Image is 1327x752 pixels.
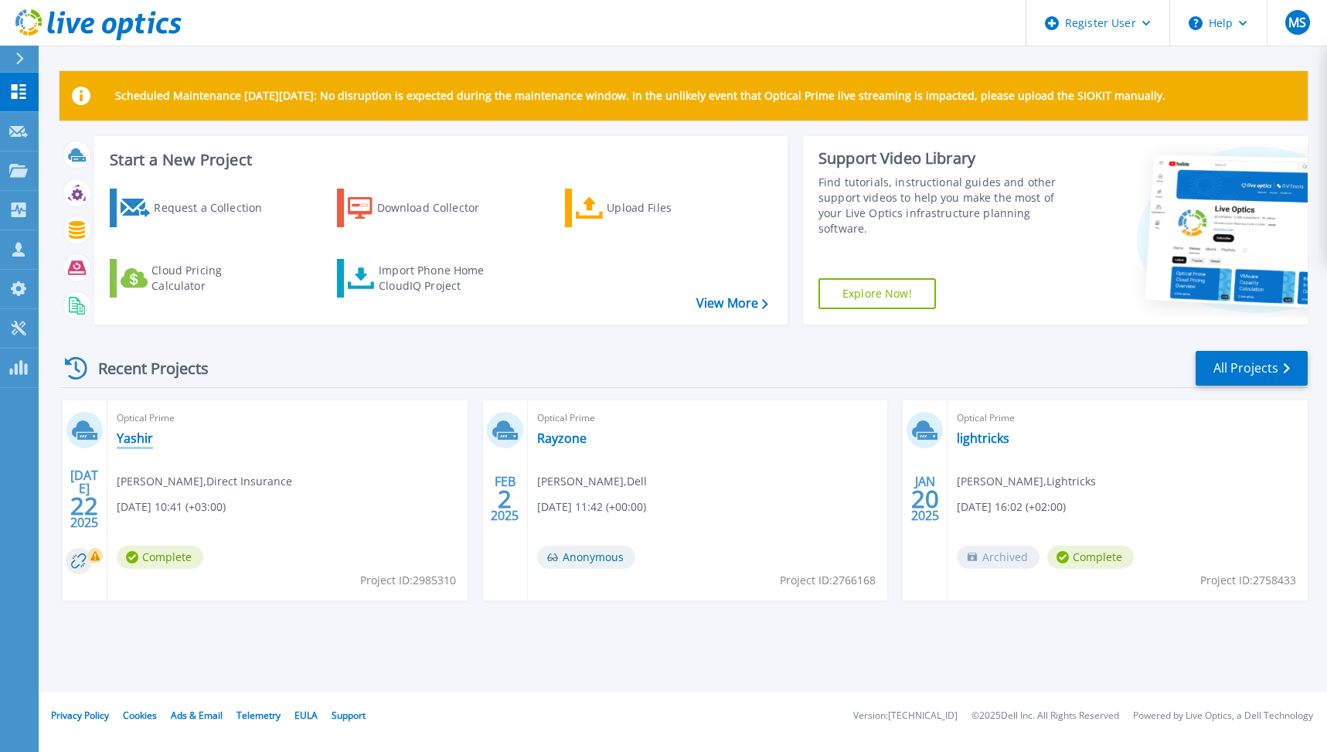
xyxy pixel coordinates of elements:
a: Rayzone [537,430,587,446]
a: Support [332,709,366,722]
span: [DATE] 10:41 (+03:00) [117,498,226,516]
a: View More [696,296,768,311]
div: FEB 2025 [490,471,519,527]
a: Cookies [123,709,157,722]
div: Download Collector [377,192,501,223]
a: Telemetry [236,709,281,722]
span: Optical Prime [957,410,1298,427]
span: 20 [911,492,939,505]
a: Upload Files [565,189,737,227]
span: Complete [1047,546,1134,569]
span: Complete [117,546,203,569]
span: [DATE] 11:42 (+00:00) [537,498,646,516]
li: Powered by Live Optics, a Dell Technology [1133,711,1313,721]
div: [DATE] 2025 [70,471,99,527]
span: Project ID: 2758433 [1200,572,1296,589]
a: Download Collector [337,189,509,227]
span: 22 [70,499,98,512]
h3: Start a New Project [110,151,767,168]
div: Request a Collection [154,192,277,223]
a: lightricks [957,430,1009,446]
li: Version: [TECHNICAL_ID] [853,711,958,721]
div: Support Video Library [818,148,1074,168]
span: MS [1288,16,1306,29]
a: Ads & Email [171,709,223,722]
span: [PERSON_NAME] , Lightricks [957,473,1096,490]
a: Cloud Pricing Calculator [110,259,282,298]
a: Yashir [117,430,153,446]
div: Import Phone Home CloudIQ Project [379,263,499,294]
a: EULA [294,709,318,722]
span: Optical Prime [117,410,458,427]
div: Upload Files [607,192,730,223]
span: Anonymous [537,546,635,569]
a: Request a Collection [110,189,282,227]
span: Archived [957,546,1039,569]
a: Explore Now! [818,278,936,309]
div: JAN 2025 [910,471,940,527]
span: Project ID: 2985310 [360,572,456,589]
span: 2 [498,492,512,505]
span: [PERSON_NAME] , Dell [537,473,647,490]
div: Recent Projects [60,349,230,387]
div: Cloud Pricing Calculator [151,263,275,294]
div: Find tutorials, instructional guides and other support videos to help you make the most of your L... [818,175,1074,236]
span: Project ID: 2766168 [780,572,876,589]
span: [DATE] 16:02 (+02:00) [957,498,1066,516]
li: © 2025 Dell Inc. All Rights Reserved [971,711,1119,721]
span: [PERSON_NAME] , Direct Insurance [117,473,292,490]
a: Privacy Policy [51,709,109,722]
p: Scheduled Maintenance [DATE][DATE]: No disruption is expected during the maintenance window. In t... [115,90,1165,102]
a: All Projects [1196,351,1308,386]
span: Optical Prime [537,410,879,427]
